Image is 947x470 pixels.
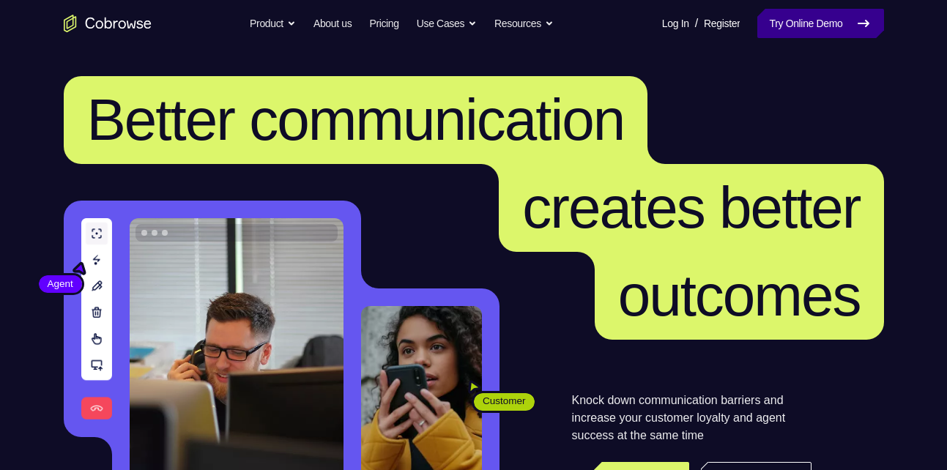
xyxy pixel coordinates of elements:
[494,9,554,38] button: Resources
[64,15,152,32] a: Go to the home page
[369,9,398,38] a: Pricing
[618,263,861,328] span: outcomes
[87,87,625,152] span: Better communication
[572,392,812,444] p: Knock down communication barriers and increase your customer loyalty and agent success at the sam...
[417,9,477,38] button: Use Cases
[704,9,740,38] a: Register
[695,15,698,32] span: /
[757,9,883,38] a: Try Online Demo
[313,9,352,38] a: About us
[662,9,689,38] a: Log In
[250,9,296,38] button: Product
[522,175,860,240] span: creates better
